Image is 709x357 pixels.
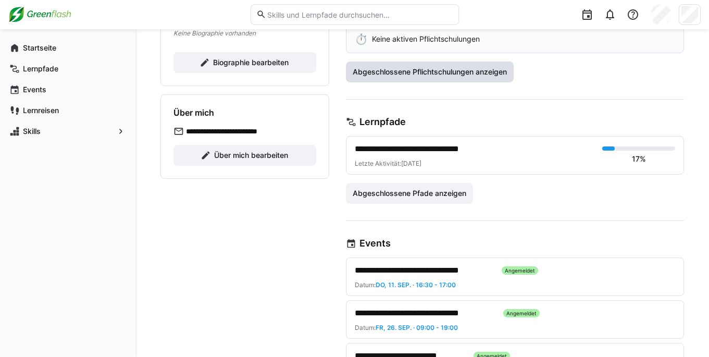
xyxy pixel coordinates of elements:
[506,310,537,316] span: Angemeldet
[346,183,473,204] button: Abgeschlossene Pfade anzeigen
[173,52,316,73] button: Biographie bearbeiten
[355,34,368,44] div: ⏱️
[173,107,214,118] h4: Über mich
[266,10,453,19] input: Skills und Lernpfade durchsuchen…
[372,34,480,44] p: Keine aktiven Pflichtschulungen
[376,281,456,289] span: Do, 11. Sep. · 16:30 - 17:00
[355,281,667,289] div: Datum:
[401,159,421,167] span: [DATE]
[351,188,468,199] span: Abgeschlossene Pfade anzeigen
[173,145,316,166] button: Über mich bearbeiten
[355,324,667,332] div: Datum:
[376,324,458,331] span: Fr, 26. Sep. · 09:00 - 19:00
[212,57,290,68] span: Biographie bearbeiten
[505,267,535,274] span: Angemeldet
[213,150,290,161] span: Über mich bearbeiten
[351,67,508,77] span: Abgeschlossene Pflichtschulungen anzeigen
[632,154,646,164] div: 17%
[359,238,391,249] h3: Events
[355,159,594,168] div: Letzte Aktivität:
[173,29,316,38] p: Keine Biographie vorhanden
[346,61,514,82] button: Abgeschlossene Pflichtschulungen anzeigen
[359,116,406,128] h3: Lernpfade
